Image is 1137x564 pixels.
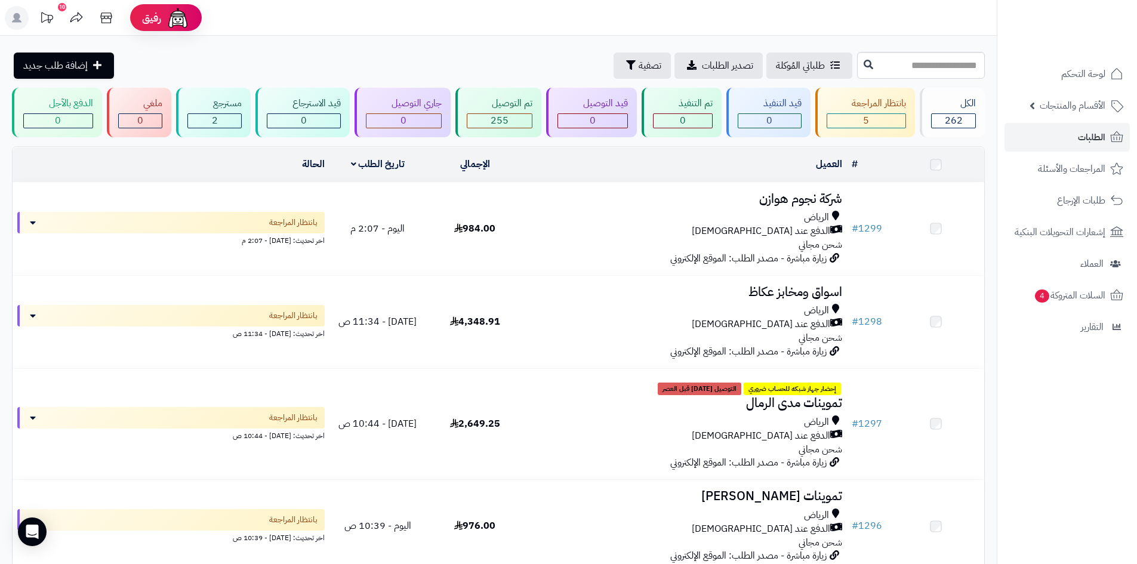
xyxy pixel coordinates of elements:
div: اخر تحديث: [DATE] - 2:07 م [17,233,325,246]
span: 2 [212,113,218,128]
span: زيارة مباشرة - مصدر الطلب: الموقع الإلكتروني [670,251,827,266]
span: 2,649.25 [450,417,500,431]
div: 2 [188,114,241,128]
span: بانتظار المراجعة [269,412,318,424]
span: الطلبات [1078,129,1105,146]
a: العملاء [1004,249,1130,278]
div: ملغي [118,97,163,110]
a: #1296 [852,519,882,533]
div: 0 [366,114,441,128]
span: [DATE] - 10:44 ص [338,417,417,431]
div: تم التنفيذ [653,97,713,110]
span: 4 [1035,289,1049,303]
span: الرياض [804,415,829,429]
div: 0 [24,114,93,128]
a: #1298 [852,315,882,329]
div: قيد التوصيل [557,97,628,110]
span: # [852,417,858,431]
span: لوحة التحكم [1061,66,1105,82]
span: 5 [863,113,869,128]
a: بانتظار المراجعة 5 [813,88,918,137]
a: # [852,157,858,171]
span: الرياض [804,508,829,522]
a: قيد التوصيل 0 [544,88,639,137]
a: المراجعات والأسئلة [1004,155,1130,183]
span: الأقسام والمنتجات [1040,97,1105,114]
div: الدفع بالآجل [23,97,93,110]
div: 0 [738,114,801,128]
span: [DATE] - 11:34 ص [338,315,417,329]
span: طلبات الإرجاع [1057,192,1105,209]
a: #1299 [852,221,882,236]
div: اخر تحديث: [DATE] - 11:34 ص [17,326,325,339]
a: تاريخ الطلب [351,157,405,171]
h3: تموينات مدى الرمال [528,396,842,410]
a: تم التنفيذ 0 [639,88,724,137]
span: # [852,221,858,236]
div: 0 [558,114,627,128]
div: تم التوصيل [467,97,533,110]
a: قيد التنفيذ 0 [724,88,813,137]
a: تحديثات المنصة [32,6,61,33]
a: الدفع بالآجل 0 [10,88,104,137]
span: الرياض [804,211,829,224]
h3: تموينات [PERSON_NAME] [528,489,842,503]
a: تصدير الطلبات [674,53,763,79]
div: جاري التوصيل [366,97,442,110]
div: 0 [654,114,712,128]
a: التقارير [1004,313,1130,341]
a: إضافة طلب جديد [14,53,114,79]
a: ملغي 0 [104,88,174,137]
span: تصدير الطلبات [702,58,753,73]
span: إضافة طلب جديد [23,58,88,73]
span: 262 [945,113,963,128]
span: إحضار جهاز شبكه للحساب ضروري [744,383,841,396]
a: الطلبات [1004,123,1130,152]
a: قيد الاسترجاع 0 [253,88,352,137]
span: الدفع عند [DEMOGRAPHIC_DATA] [692,318,830,331]
div: اخر تحديث: [DATE] - 10:44 ص [17,429,325,441]
span: اليوم - 10:39 ص [344,519,411,533]
span: شحن مجاني [799,238,842,252]
span: العملاء [1080,255,1104,272]
div: 0 [119,114,162,128]
a: الحالة [302,157,325,171]
a: السلات المتروكة4 [1004,281,1130,310]
a: مسترجع 2 [174,88,253,137]
a: تم التوصيل 255 [453,88,544,137]
a: طلبات الإرجاع [1004,186,1130,215]
span: 0 [55,113,61,128]
a: طلباتي المُوكلة [766,53,852,79]
div: مسترجع [187,97,242,110]
a: العميل [816,157,842,171]
span: الدفع عند [DEMOGRAPHIC_DATA] [692,224,830,238]
span: الدفع عند [DEMOGRAPHIC_DATA] [692,522,830,536]
span: زيارة مباشرة - مصدر الطلب: الموقع الإلكتروني [670,548,827,563]
span: 976.00 [454,519,495,533]
span: زيارة مباشرة - مصدر الطلب: الموقع الإلكتروني [670,344,827,359]
span: 0 [137,113,143,128]
span: 4,348.91 [450,315,500,329]
span: 0 [766,113,772,128]
span: الرياض [804,304,829,318]
span: رفيق [142,11,161,25]
div: قيد الاسترجاع [267,97,341,110]
a: الإجمالي [460,157,490,171]
span: التوصيل [DATE] قبل العصر [658,383,741,396]
span: بانتظار المراجعة [269,217,318,229]
a: لوحة التحكم [1004,60,1130,88]
div: 5 [827,114,906,128]
span: بانتظار المراجعة [269,310,318,322]
div: الكل [931,97,976,110]
span: 255 [491,113,509,128]
span: 0 [680,113,686,128]
div: قيد التنفيذ [738,97,802,110]
span: شحن مجاني [799,535,842,550]
a: الكل262 [917,88,987,137]
h3: شركة نجوم هوازن [528,192,842,206]
div: Open Intercom Messenger [18,517,47,546]
span: التقارير [1081,319,1104,335]
span: المراجعات والأسئلة [1038,161,1105,177]
span: السلات المتروكة [1034,287,1105,304]
div: 255 [467,114,532,128]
